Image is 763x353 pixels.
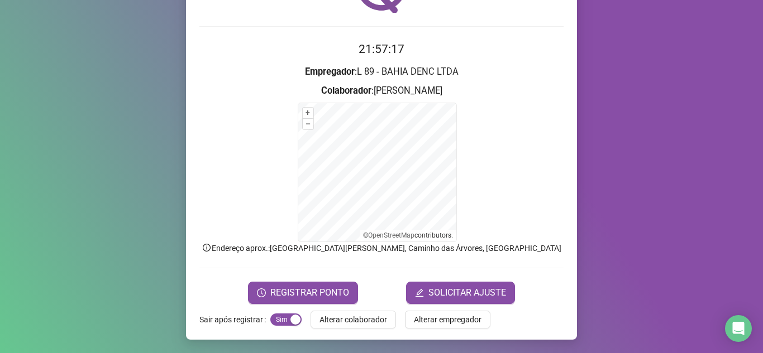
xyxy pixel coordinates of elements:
span: clock-circle [257,288,266,297]
span: Alterar colaborador [319,313,387,326]
time: 21:57:17 [359,42,404,56]
li: © contributors. [363,231,453,239]
h3: : [PERSON_NAME] [199,84,564,98]
strong: Colaborador [321,85,371,96]
label: Sair após registrar [199,311,270,328]
button: REGISTRAR PONTO [248,282,358,304]
span: info-circle [202,243,212,253]
button: editSOLICITAR AJUSTE [406,282,515,304]
h3: : L 89 - BAHIA DENC LTDA [199,65,564,79]
span: Alterar empregador [414,313,481,326]
button: + [303,108,313,118]
button: Alterar empregador [405,311,490,328]
strong: Empregador [305,66,355,77]
button: Alterar colaborador [311,311,396,328]
a: OpenStreetMap [368,231,414,239]
p: Endereço aprox. : [GEOGRAPHIC_DATA][PERSON_NAME], Caminho das Árvores, [GEOGRAPHIC_DATA] [199,242,564,254]
div: Open Intercom Messenger [725,315,752,342]
span: REGISTRAR PONTO [270,286,349,299]
button: – [303,119,313,129]
span: SOLICITAR AJUSTE [428,286,506,299]
span: edit [415,288,424,297]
